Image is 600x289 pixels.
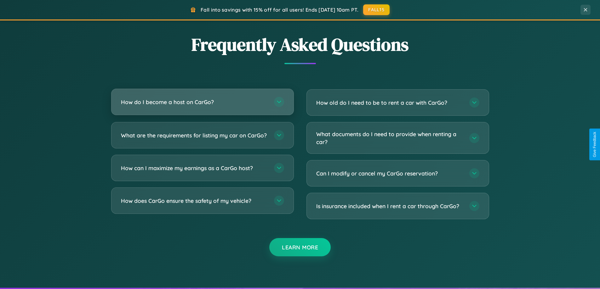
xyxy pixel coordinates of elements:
[201,7,358,13] span: Fall into savings with 15% off for all users! Ends [DATE] 10am PT.
[121,98,268,106] h3: How do I become a host on CarGo?
[316,99,463,107] h3: How old do I need to be to rent a car with CarGo?
[269,238,331,256] button: Learn More
[363,4,390,15] button: FALL15
[121,131,268,139] h3: What are the requirements for listing my car on CarGo?
[316,202,463,210] h3: Is insurance included when I rent a car through CarGo?
[592,132,597,157] div: Give Feedback
[111,32,489,57] h2: Frequently Asked Questions
[316,170,463,177] h3: Can I modify or cancel my CarGo reservation?
[121,164,268,172] h3: How can I maximize my earnings as a CarGo host?
[316,130,463,146] h3: What documents do I need to provide when renting a car?
[121,197,268,205] h3: How does CarGo ensure the safety of my vehicle?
